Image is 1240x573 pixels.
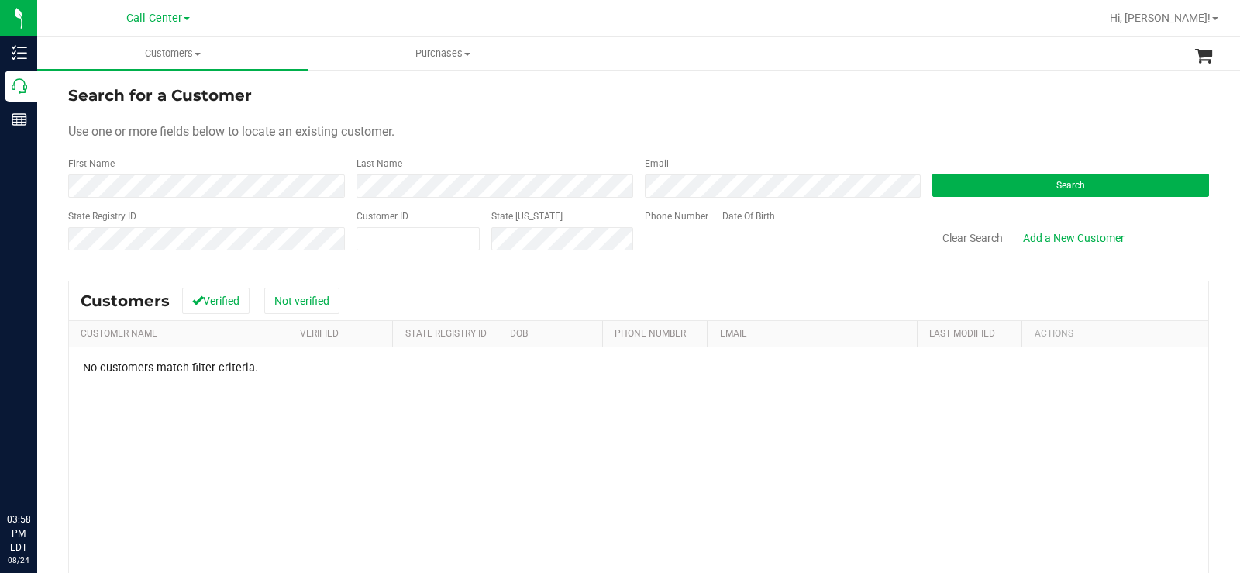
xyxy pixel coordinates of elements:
span: Search [1056,180,1085,191]
p: 03:58 PM EDT [7,513,30,554]
label: State [US_STATE] [491,209,563,223]
button: Clear Search [932,225,1013,251]
label: Date Of Birth [722,209,775,223]
span: Customers [37,47,308,60]
label: State Registry ID [68,209,136,223]
a: Customer Name [81,328,157,339]
a: Email [720,328,746,339]
a: Add a New Customer [1013,225,1135,251]
inline-svg: Inventory [12,45,27,60]
a: State Registry Id [405,328,487,339]
inline-svg: Reports [12,112,27,127]
label: First Name [68,157,115,171]
iframe: Resource center [15,449,62,495]
span: Customers [81,292,170,310]
span: Purchases [308,47,577,60]
label: Customer ID [356,209,408,223]
a: DOB [510,328,528,339]
label: Last Name [356,157,402,171]
span: Search for a Customer [68,86,252,105]
a: Customers [37,37,308,70]
span: Hi, [PERSON_NAME]! [1110,12,1211,24]
div: No customers match filter criteria. [69,361,1208,375]
a: Phone Number [615,328,686,339]
button: Search [932,174,1209,197]
span: Use one or more fields below to locate an existing customer. [68,124,394,139]
p: 08/24 [7,554,30,566]
span: Call Center [126,12,182,25]
a: Verified [300,328,339,339]
label: Email [645,157,669,171]
a: Purchases [308,37,578,70]
button: Verified [182,288,250,314]
label: Phone Number [645,209,708,223]
inline-svg: Call Center [12,78,27,94]
button: Not verified [264,288,339,314]
div: Actions [1035,328,1191,339]
a: Last Modified [929,328,995,339]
